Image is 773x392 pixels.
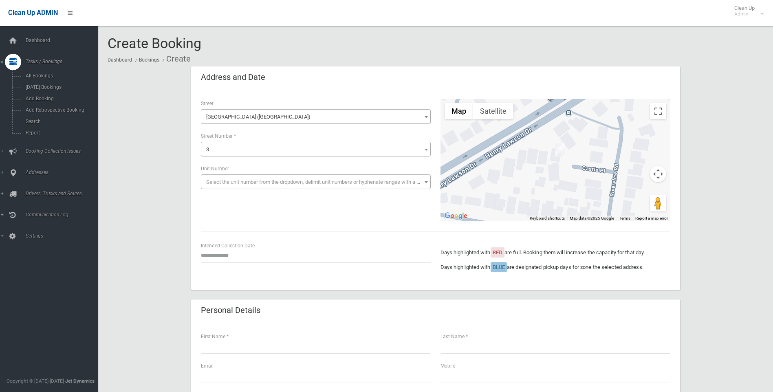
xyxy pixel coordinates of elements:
[555,143,565,157] div: 3 Castle Place, PADSTOW HEIGHTS NSW 2211
[530,216,565,221] button: Keyboard shortcuts
[23,107,97,113] span: Add Retrospective Booking
[191,69,275,85] header: Address and Date
[635,216,668,220] a: Report a map error
[650,195,666,211] button: Drag Pegman onto the map to open Street View
[619,216,630,220] a: Terms (opens in new tab)
[8,9,58,17] span: Clean Up ADMIN
[473,103,513,119] button: Show satellite imagery
[108,57,132,63] a: Dashboard
[570,216,614,220] span: Map data ©2025 Google
[203,111,429,123] span: Castle Place (PADSTOW HEIGHTS 2211)
[443,211,469,221] a: Open this area in Google Maps (opens a new window)
[139,57,159,63] a: Bookings
[730,5,763,17] span: Clean Up
[201,109,431,124] span: Castle Place (PADSTOW HEIGHTS 2211)
[23,73,97,79] span: All Bookings
[161,51,191,66] li: Create
[65,378,95,384] strong: Jet Dynamics
[23,233,104,239] span: Settings
[23,130,97,136] span: Report
[206,146,209,152] span: 3
[23,191,104,196] span: Drivers, Trucks and Routes
[23,212,104,218] span: Communication Log
[203,144,429,155] span: 3
[191,302,270,318] header: Personal Details
[206,179,434,185] span: Select the unit number from the dropdown, delimit unit numbers or hyphenate ranges with a comma
[650,166,666,182] button: Map camera controls
[440,248,670,258] p: Days highlighted with are full. Booking them will increase the capacity for that day.
[23,59,104,64] span: Tasks / Bookings
[23,170,104,175] span: Addresses
[23,84,97,90] span: [DATE] Bookings
[493,264,505,270] span: BLUE
[734,11,755,17] small: Admin
[650,103,666,119] button: Toggle fullscreen view
[443,211,469,221] img: Google
[493,249,502,255] span: RED
[7,378,64,384] span: Copyright © [DATE]-[DATE]
[23,37,104,43] span: Dashboard
[23,96,97,101] span: Add Booking
[108,35,201,51] span: Create Booking
[23,148,104,154] span: Booking Collection Issues
[440,262,670,272] p: Days highlighted with are designated pickup days for zone the selected address.
[201,142,431,156] span: 3
[445,103,473,119] button: Show street map
[23,119,97,124] span: Search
